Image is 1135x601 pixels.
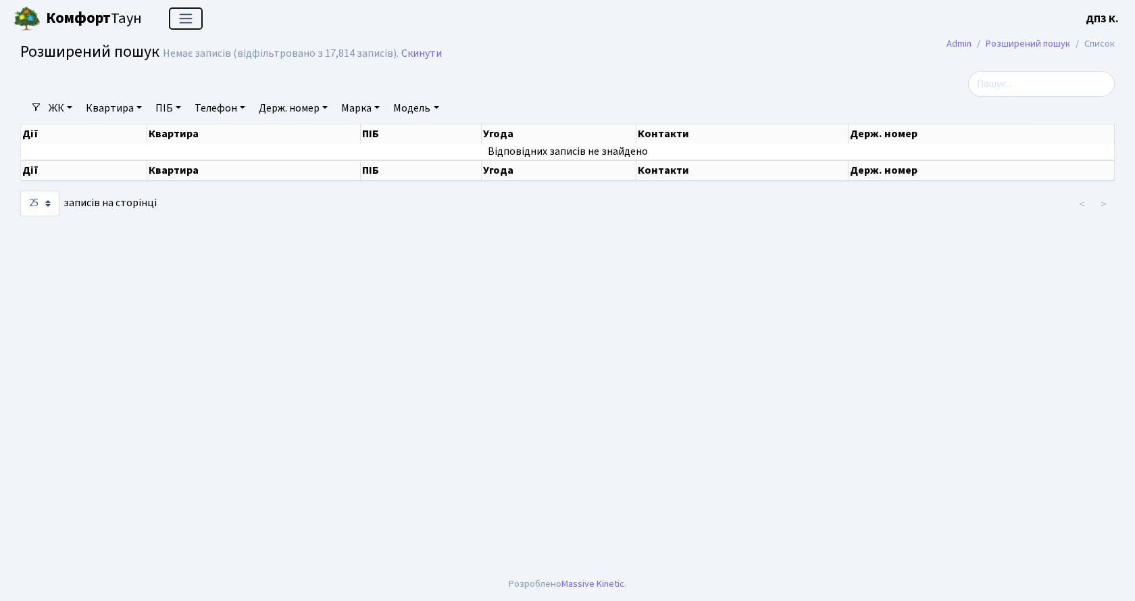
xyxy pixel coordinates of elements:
b: ДП3 К. [1086,11,1119,26]
a: Скинути [401,47,442,60]
th: Квартира [147,124,361,143]
a: ПІБ [150,97,186,120]
b: Комфорт [46,7,111,29]
th: ПІБ [361,124,481,143]
a: Держ. номер [253,97,333,120]
th: Угода [482,160,636,181]
th: Дії [21,160,147,181]
th: Контакти [636,160,849,181]
td: Відповідних записів не знайдено [21,143,1115,160]
input: Пошук... [968,71,1115,97]
label: записів на сторінці [20,191,157,216]
button: Переключити навігацію [169,7,203,30]
a: Марка [336,97,385,120]
a: Розширений пошук [986,37,1070,51]
a: Admin [947,37,972,51]
a: Телефон [189,97,251,120]
a: Модель [388,97,444,120]
th: Дії [21,124,147,143]
th: ПІБ [361,160,481,181]
a: ЖК [43,97,78,120]
th: Держ. номер [849,160,1114,181]
div: Немає записів (відфільтровано з 17,814 записів). [163,47,399,60]
th: Квартира [147,160,361,181]
th: Контакти [636,124,849,143]
img: logo.png [14,5,41,32]
span: Таун [46,7,142,30]
li: Список [1070,37,1115,51]
nav: breadcrumb [926,30,1135,58]
select: записів на сторінці [20,191,59,216]
th: Держ. номер [849,124,1114,143]
span: Розширений пошук [20,40,159,64]
a: Квартира [80,97,147,120]
a: Massive Kinetic [561,577,624,591]
div: Розроблено . [509,577,626,592]
a: ДП3 К. [1086,11,1119,27]
th: Угода [482,124,636,143]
